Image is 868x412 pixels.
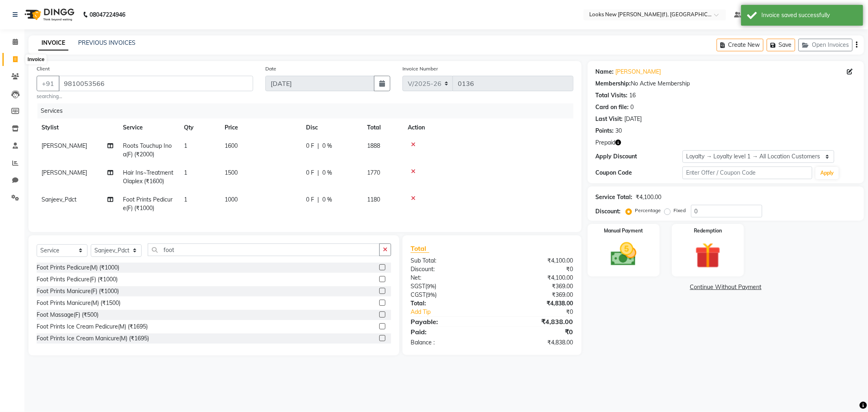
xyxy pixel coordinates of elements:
[682,167,813,179] input: Enter Offer / Coupon Code
[636,193,662,202] div: ₹4,100.00
[635,207,661,214] label: Percentage
[427,291,435,298] span: 9%
[427,283,435,289] span: 9%
[616,68,661,76] a: [PERSON_NAME]
[402,65,438,72] label: Invoice Number
[596,207,621,216] div: Discount:
[596,169,682,177] div: Coupon Code
[761,11,857,20] div: Invoice saved successfully
[37,93,253,100] small: searching...
[225,142,238,149] span: 1600
[42,196,77,203] span: Sanjeev_Pdct
[492,327,579,337] div: ₹0
[404,256,492,265] div: Sub Total:
[148,243,380,256] input: Search or Scan
[596,193,633,202] div: Service Total:
[220,118,301,137] th: Price
[404,274,492,282] div: Net:
[492,317,579,327] div: ₹4,838.00
[225,169,238,176] span: 1500
[225,196,238,203] span: 1000
[589,283,862,291] a: Continue Without Payment
[631,103,634,112] div: 0
[21,3,77,26] img: logo
[306,142,314,150] span: 0 F
[816,167,839,179] button: Apply
[630,91,636,100] div: 16
[404,282,492,291] div: ( )
[306,195,314,204] span: 0 F
[317,169,319,177] span: |
[123,169,173,185] span: Hair Ins~Treatment Olaplex (₹1600)
[596,79,856,88] div: No Active Membership
[37,76,59,91] button: +91
[404,308,507,316] a: Add Tip
[118,118,179,137] th: Service
[404,299,492,308] div: Total:
[492,256,579,265] div: ₹4,100.00
[123,142,172,158] span: Roots Touchup Inoa(F) (₹2000)
[37,287,119,296] div: Foot Prints Manicure(F) (₹1000)
[411,244,429,253] span: Total
[492,291,579,299] div: ₹369.00
[184,196,187,203] span: 1
[404,291,492,299] div: ( )
[596,79,631,88] div: Membership:
[507,308,579,316] div: ₹0
[322,142,332,150] span: 0 %
[674,207,686,214] label: Fixed
[37,275,118,284] div: Foot Prints Pedicure(F) (₹1000)
[362,118,403,137] th: Total
[184,169,187,176] span: 1
[37,65,50,72] label: Client
[37,334,149,343] div: Foot Prints Ice Cream Manicure(M) (₹1695)
[179,118,220,137] th: Qty
[596,103,629,112] div: Card on file:
[184,142,187,149] span: 1
[596,91,628,100] div: Total Visits:
[404,265,492,274] div: Discount:
[367,169,380,176] span: 1770
[717,39,763,51] button: Create New
[694,227,722,234] label: Redemption
[403,118,573,137] th: Action
[404,338,492,347] div: Balance :
[767,39,795,51] button: Save
[90,3,125,26] b: 08047224946
[59,76,253,91] input: Search by Name/Mobile/Email/Code
[42,169,87,176] span: [PERSON_NAME]
[38,36,68,50] a: INVOICE
[37,322,148,331] div: Foot Prints Ice Cream Pedicure(M) (₹1695)
[404,327,492,337] div: Paid:
[492,338,579,347] div: ₹4,838.00
[687,239,729,272] img: _gift.svg
[596,138,616,147] span: Prepaid
[367,142,380,149] span: 1888
[322,169,332,177] span: 0 %
[37,299,120,307] div: Foot Prints Manicure(M) (₹1500)
[78,39,136,46] a: PREVIOUS INVOICES
[411,283,425,290] span: SGST
[492,282,579,291] div: ₹369.00
[604,227,643,234] label: Manual Payment
[37,118,118,137] th: Stylist
[306,169,314,177] span: 0 F
[798,39,853,51] button: Open Invoices
[492,274,579,282] div: ₹4,100.00
[265,65,276,72] label: Date
[625,115,642,123] div: [DATE]
[411,291,426,298] span: CGST
[123,196,173,212] span: Foot Prints Pedicure(F) (₹1000)
[367,196,380,203] span: 1180
[596,115,623,123] div: Last Visit:
[26,55,46,64] div: Invoice
[596,68,614,76] div: Name:
[301,118,362,137] th: Disc
[596,152,682,161] div: Apply Discount
[492,265,579,274] div: ₹0
[603,239,645,269] img: _cash.svg
[42,142,87,149] span: [PERSON_NAME]
[596,127,614,135] div: Points:
[404,317,492,327] div: Payable:
[317,195,319,204] span: |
